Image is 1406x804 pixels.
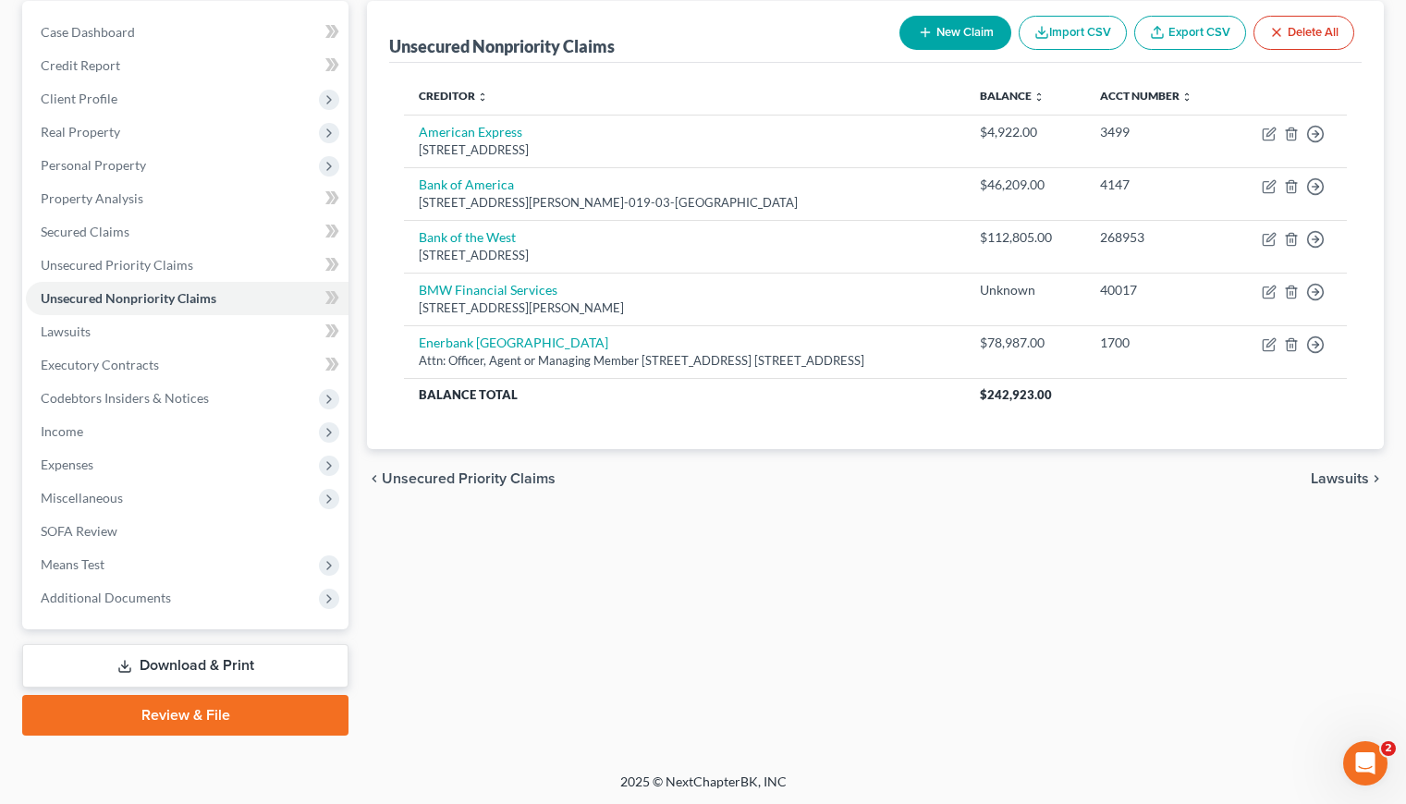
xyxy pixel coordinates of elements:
i: unfold_more [1033,91,1045,103]
a: Creditor unfold_more [419,89,488,103]
a: Export CSV [1134,16,1246,50]
iframe: Intercom live chat [1343,741,1388,786]
span: Additional Documents [41,590,171,605]
button: Delete All [1253,16,1354,50]
button: Lawsuits chevron_right [1311,471,1384,486]
span: Lawsuits [1311,471,1369,486]
i: chevron_right [1369,471,1384,486]
div: 40017 [1100,281,1215,299]
span: Real Property [41,124,120,140]
span: Unsecured Priority Claims [382,471,556,486]
a: Property Analysis [26,182,348,215]
div: 4147 [1100,176,1215,194]
a: BMW Financial Services [419,282,557,298]
button: chevron_left Unsecured Priority Claims [367,471,556,486]
div: 3499 [1100,123,1215,141]
span: Income [41,423,83,439]
span: Codebtors Insiders & Notices [41,390,209,406]
span: Personal Property [41,157,146,173]
a: Executory Contracts [26,348,348,382]
a: Bank of America [419,177,514,192]
th: Balance Total [404,378,965,411]
span: Unsecured Nonpriority Claims [41,290,216,306]
div: $4,922.00 [980,123,1070,141]
div: [STREET_ADDRESS][PERSON_NAME]-019-03-[GEOGRAPHIC_DATA] [419,194,950,212]
a: Bank of the West [419,229,516,245]
i: unfold_more [1181,91,1192,103]
span: $242,923.00 [980,387,1052,402]
a: Unsecured Nonpriority Claims [26,282,348,315]
a: American Express [419,124,522,140]
div: $112,805.00 [980,228,1070,247]
span: Means Test [41,556,104,572]
span: Executory Contracts [41,357,159,372]
div: Unsecured Nonpriority Claims [389,35,615,57]
i: unfold_more [477,91,488,103]
span: 2 [1381,741,1396,756]
a: Secured Claims [26,215,348,249]
a: Enerbank [GEOGRAPHIC_DATA] [419,335,608,350]
span: Client Profile [41,91,117,106]
a: SOFA Review [26,515,348,548]
div: [STREET_ADDRESS][PERSON_NAME] [419,299,950,317]
a: Case Dashboard [26,16,348,49]
a: Unsecured Priority Claims [26,249,348,282]
span: Expenses [41,457,93,472]
a: Acct Number unfold_more [1100,89,1192,103]
span: Miscellaneous [41,490,123,506]
a: Download & Print [22,644,348,688]
span: Credit Report [41,57,120,73]
div: 268953 [1100,228,1215,247]
div: [STREET_ADDRESS] [419,141,950,159]
div: $46,209.00 [980,176,1070,194]
span: SOFA Review [41,523,117,539]
div: Unknown [980,281,1070,299]
div: 1700 [1100,334,1215,352]
a: Review & File [22,695,348,736]
div: Attn: Officer, Agent or Managing Member [STREET_ADDRESS] [STREET_ADDRESS] [419,352,950,370]
span: Case Dashboard [41,24,135,40]
i: chevron_left [367,471,382,486]
div: [STREET_ADDRESS] [419,247,950,264]
button: Import CSV [1019,16,1127,50]
button: New Claim [899,16,1011,50]
span: Lawsuits [41,323,91,339]
span: Property Analysis [41,190,143,206]
span: Secured Claims [41,224,129,239]
span: Unsecured Priority Claims [41,257,193,273]
a: Credit Report [26,49,348,82]
a: Lawsuits [26,315,348,348]
a: Balance unfold_more [980,89,1045,103]
div: $78,987.00 [980,334,1070,352]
